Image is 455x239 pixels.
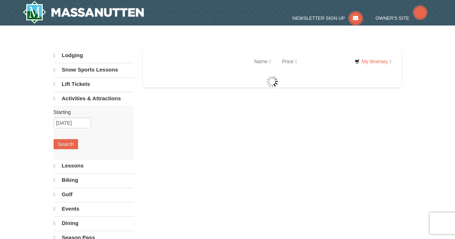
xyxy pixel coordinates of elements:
img: wait gif [267,76,278,87]
a: Massanutten Resort [23,1,144,24]
a: Owner's Site [376,15,427,21]
button: Search [54,139,78,149]
a: My Itinerary [350,56,396,67]
a: Dining [54,216,134,230]
a: Snow Sports Lessons [54,63,134,77]
a: Lift Tickets [54,77,134,91]
a: Activities & Attractions [54,92,134,105]
a: Name [249,54,277,69]
a: Golf [54,188,134,201]
img: Massanutten Resort Logo [23,1,144,24]
a: Price [277,54,302,69]
a: Lessons [54,159,134,173]
span: Owner's Site [376,15,409,21]
label: Starting [54,109,128,116]
span: Newsletter Sign Up [292,15,345,21]
a: Events [54,202,134,216]
a: Lodging [54,49,134,62]
a: Newsletter Sign Up [292,15,363,21]
a: Biking [54,173,134,187]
